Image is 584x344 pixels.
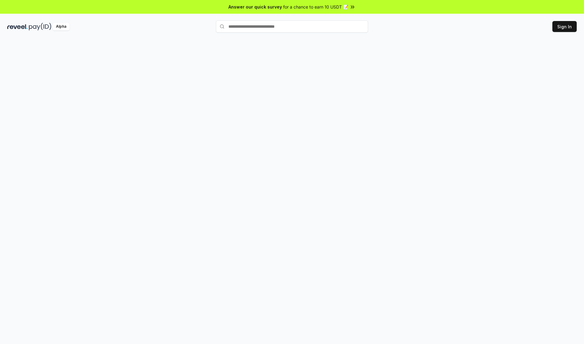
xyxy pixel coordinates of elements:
span: for a chance to earn 10 USDT 📝 [283,4,348,10]
button: Sign In [552,21,577,32]
span: Answer our quick survey [228,4,282,10]
img: pay_id [29,23,51,30]
div: Alpha [53,23,70,30]
img: reveel_dark [7,23,28,30]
